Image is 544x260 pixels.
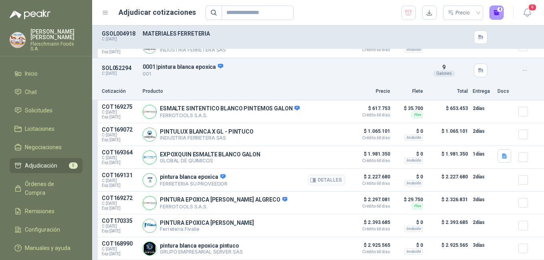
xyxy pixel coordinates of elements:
[143,151,156,164] img: Company Logo
[473,240,493,250] p: 3 días
[160,181,228,187] p: FERRETERIA SU PROVEEDOR
[25,143,62,152] span: Negociaciones
[143,70,419,78] p: 001
[428,104,468,120] p: $ 653.453
[428,195,468,211] p: $ 2.326.831
[395,195,423,204] p: $ 29.750
[143,174,156,187] img: Company Logo
[160,204,287,210] p: FERROTOOLS S.A.S.
[350,250,390,254] span: Crédito 60 días
[160,174,228,181] p: pintura blanca epoxica
[428,149,468,165] p: $ 1.981.350
[160,220,254,226] p: PINTURA EPOXICA [PERSON_NAME]
[143,196,156,210] img: Company Logo
[428,218,468,234] p: $ 2.393.685
[395,172,423,182] p: $ 0
[102,206,138,211] span: Exp: [DATE]
[119,7,196,18] h1: Adjudicar cotizaciones
[69,162,78,169] span: 5
[102,126,138,133] p: COT169072
[102,201,138,206] span: C: [DATE]
[395,149,423,159] p: $ 0
[520,6,534,20] button: 9
[102,30,138,37] p: GSOL004918
[350,195,390,208] p: $ 2.297.081
[25,244,71,252] span: Manuales y ayuda
[490,6,504,20] button: 4
[395,126,423,136] p: $ 0
[428,240,468,256] p: $ 2.925.565
[350,204,390,208] span: Crédito 60 días
[25,207,54,216] span: Remisiones
[160,226,254,232] p: Ferreteria Fivalle
[428,126,468,142] p: $ 1.065.101
[102,240,138,247] p: COT168990
[428,88,468,95] p: Total
[404,248,423,255] div: Incluido
[102,110,138,115] span: C: [DATE]
[412,203,423,209] div: Flex
[350,104,390,117] p: $ 617.753
[102,138,138,142] span: Exp: [DATE]
[30,42,83,51] p: Fleischmann Foods S.A.
[10,10,50,19] img: Logo peakr
[102,224,138,229] span: C: [DATE]
[25,69,38,78] span: Inicio
[102,88,138,95] p: Cotización
[395,88,423,95] p: Flete
[10,158,83,173] a: Adjudicación5
[350,218,390,231] p: $ 2.393.685
[102,172,138,178] p: COT169131
[25,225,60,234] span: Configuración
[160,151,260,158] p: EXPOXQUIN ESMALTE BLANCO GALON
[473,126,493,136] p: 2 días
[102,115,138,120] span: Exp: [DATE]
[143,63,419,70] p: 0001 | pintura blanca epoxica
[25,161,57,170] span: Adjudicación
[102,50,138,54] span: Exp: [DATE]
[473,172,493,182] p: 2 días
[25,180,75,197] span: Órdenes de Compra
[404,46,423,53] div: Incluido
[350,172,390,186] p: $ 2.227.680
[102,37,138,42] p: C: [DATE]
[143,105,156,118] img: Company Logo
[25,88,37,96] span: Chat
[442,64,445,70] span: 9
[473,195,493,204] p: 3 días
[473,104,493,113] p: 2 días
[102,178,138,183] span: C: [DATE]
[10,140,83,155] a: Negociaciones
[102,104,138,110] p: COT169275
[350,88,390,95] p: Precio
[350,227,390,231] span: Crédito 60 días
[10,103,83,118] a: Solicitudes
[143,88,345,95] p: Producto
[102,149,138,156] p: COT169364
[350,136,390,140] span: Crédito 60 días
[102,218,138,224] p: COT170335
[350,159,390,163] span: Crédito 60 días
[395,218,423,227] p: $ 0
[30,29,83,40] p: [PERSON_NAME] [PERSON_NAME]
[102,133,138,138] span: C: [DATE]
[350,240,390,254] p: $ 2.925.565
[143,128,156,141] img: Company Logo
[473,218,493,227] p: 2 días
[102,183,138,188] span: Exp: [DATE]
[428,172,468,188] p: $ 2.227.680
[10,121,83,136] a: Licitaciones
[10,204,83,219] a: Remisiones
[404,134,423,141] div: Incluido
[433,70,455,77] div: Galones
[350,126,390,140] p: $ 1.065.101
[395,104,423,113] p: $ 35.700
[143,242,156,255] img: Company Logo
[10,222,83,237] a: Configuración
[160,47,267,53] p: INDUSTRIA FERRETERA SAS
[102,247,138,252] span: C: [DATE]
[10,66,83,81] a: Inicio
[350,48,390,52] span: Crédito 60 días
[160,249,243,255] p: GRUPO EMPRESARIAL SERVER SAS
[10,84,83,100] a: Chat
